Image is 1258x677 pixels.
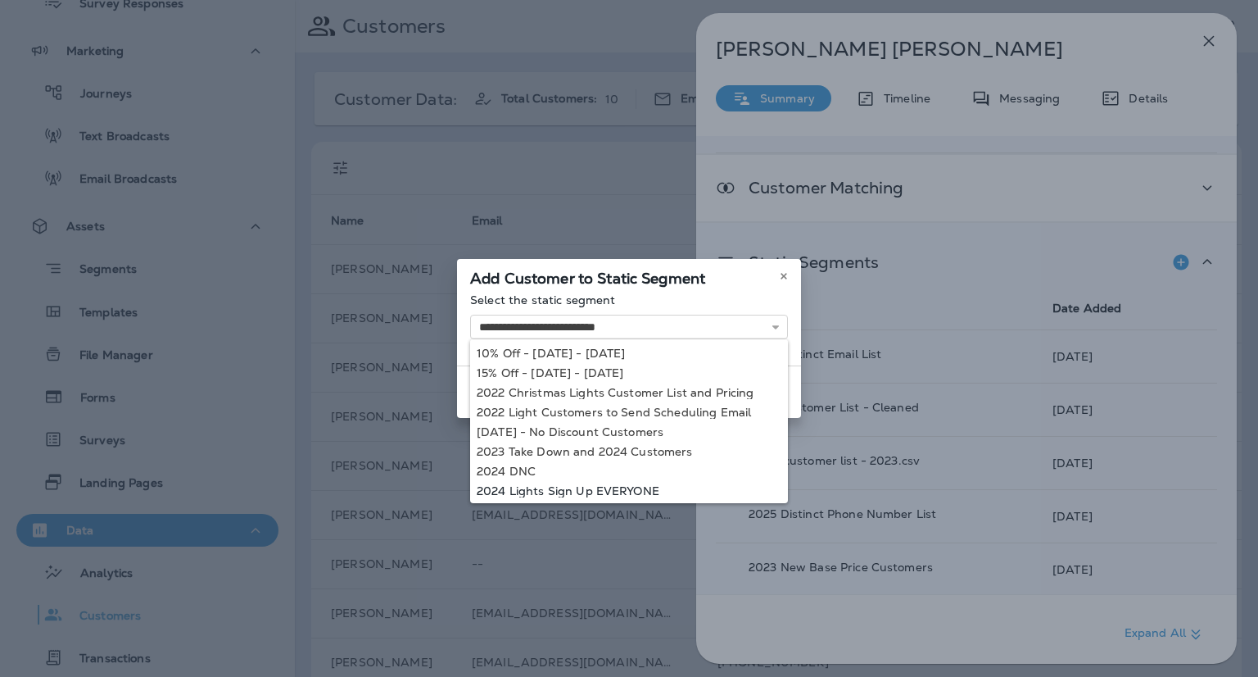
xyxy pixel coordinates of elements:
[477,347,781,360] div: 10% Off - [DATE] - [DATE]
[477,386,781,399] div: 2022 Christmas Lights Customer List and Pricing
[477,484,781,498] div: 2024 Lights Sign Up EVERYONE
[477,366,781,379] div: 15% Off - [DATE] - [DATE]
[470,293,788,307] p: Select the static segment
[477,445,781,458] div: 2023 Take Down and 2024 Customers
[477,406,781,419] div: 2022 Light Customers to Send Scheduling Email
[477,465,781,478] div: 2024 DNC
[477,425,781,438] div: [DATE] - No Discount Customers
[457,259,801,293] div: Add Customer to Static Segment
